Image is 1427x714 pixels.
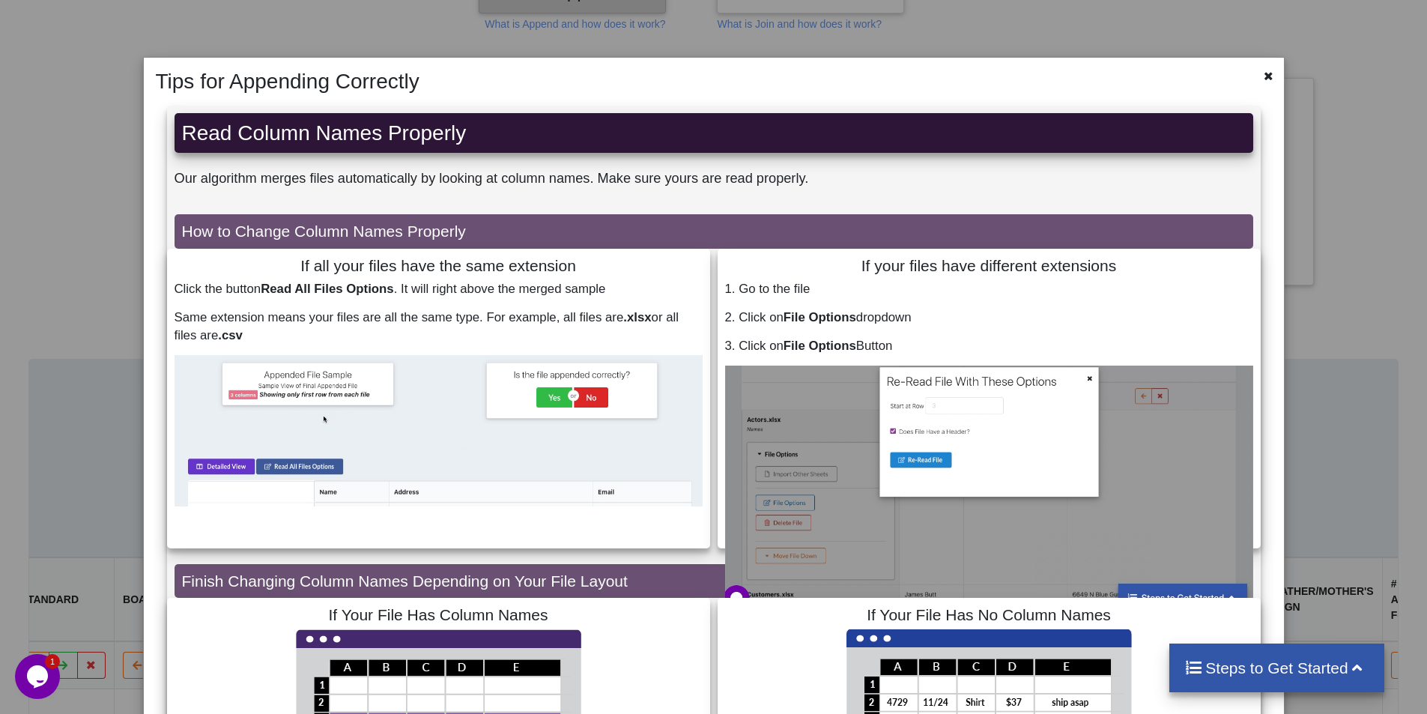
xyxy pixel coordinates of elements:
[261,282,393,296] b: Read All Files Options
[784,310,856,324] b: File Options
[725,256,1253,275] h4: If your files have different extensions
[175,169,1253,188] p: Our algorithm merges files automatically by looking at column names. Make sure yours are read pro...
[725,280,1253,298] p: 1. Go to the file
[725,366,1253,604] img: IndividualFilesDemo.gif
[784,339,856,353] b: File Options
[148,69,1184,94] h2: Tips for Appending Correctly
[15,654,63,699] iframe: chat widget
[182,222,1246,240] h4: How to Change Column Names Properly
[623,310,651,324] b: .xlsx
[218,328,243,342] b: .csv
[175,309,703,345] p: Same extension means your files are all the same type. For example, all files are or all files are
[182,572,1246,590] h4: Finish Changing Column Names Depending on Your File Layout
[175,256,703,275] h4: If all your files have the same extension
[175,280,703,298] p: Click the button . It will right above the merged sample
[182,121,1246,146] h2: Read Column Names Properly
[725,309,1253,327] p: 2. Click on dropdown
[725,337,1253,355] p: 3. Click on Button
[1184,659,1369,677] h4: Steps to Get Started
[175,605,703,624] h4: If Your File Has Column Names
[725,605,1253,624] h4: If Your File Has No Column Names
[175,355,703,506] img: ReadAllOptionsButton.gif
